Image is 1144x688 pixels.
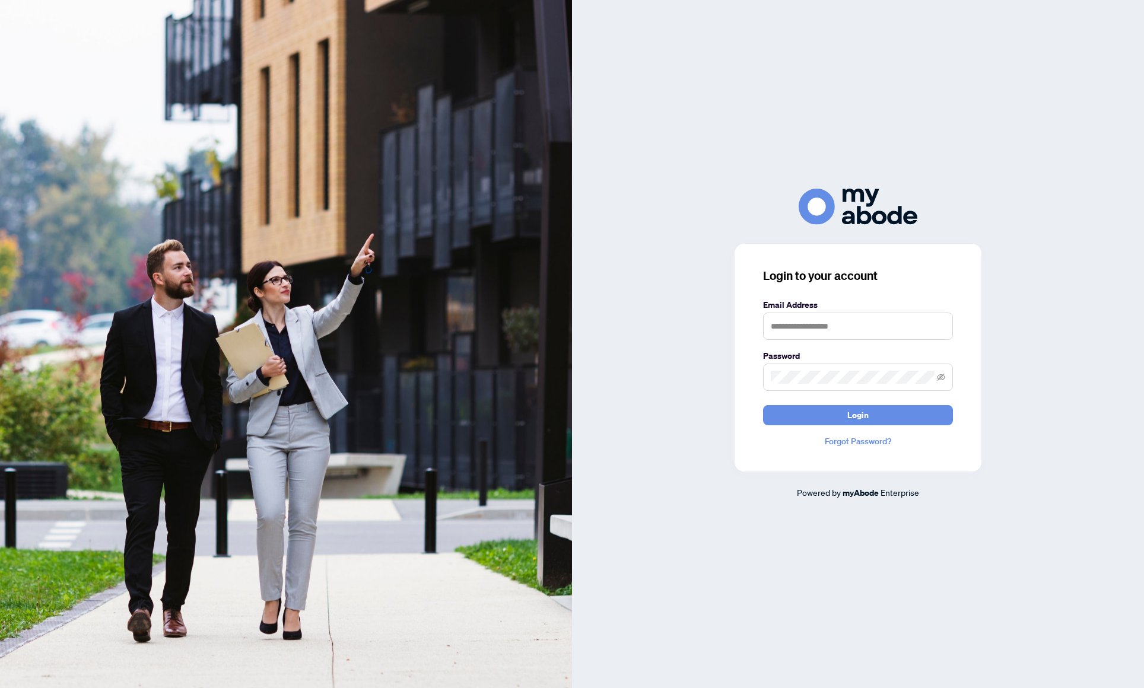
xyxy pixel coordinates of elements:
a: Forgot Password? [763,435,953,448]
span: Login [847,406,869,425]
a: myAbode [843,486,879,499]
span: Powered by [797,487,841,498]
label: Password [763,349,953,362]
h3: Login to your account [763,267,953,284]
span: Enterprise [881,487,919,498]
label: Email Address [763,298,953,311]
img: ma-logo [799,189,917,225]
span: eye-invisible [937,373,945,381]
button: Login [763,405,953,425]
